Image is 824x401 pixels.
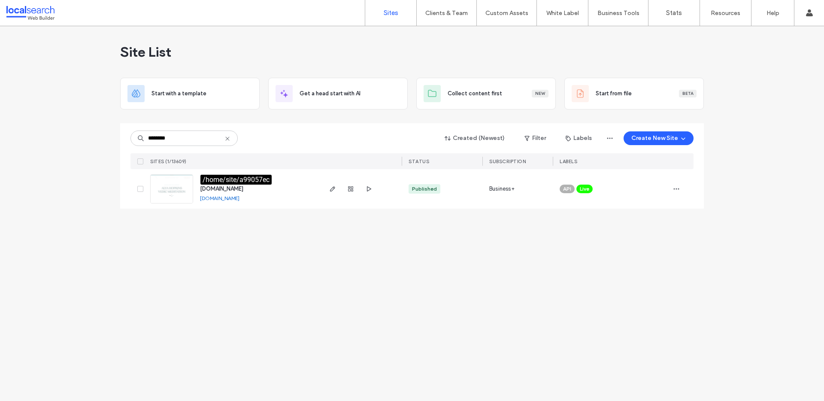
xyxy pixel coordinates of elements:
span: Live [580,185,589,193]
div: Published [412,185,437,193]
label: Help [766,9,779,17]
div: Beta [679,90,697,97]
span: Help [20,6,37,14]
label: Sites [384,9,398,17]
span: SITES (1/13609) [150,158,187,164]
label: White Label [546,9,579,17]
button: Create New Site [624,131,694,145]
a: [DOMAIN_NAME] [200,185,243,192]
button: Created (Newest) [437,131,512,145]
div: Start from fileBeta [564,78,704,109]
label: Clients & Team [425,9,468,17]
span: STATUS [409,158,429,164]
button: Filter [516,131,554,145]
div: Collect content firstNew [416,78,556,109]
label: Custom Assets [485,9,528,17]
span: Start with a template [151,89,206,98]
label: Stats [666,9,682,17]
button: Labels [558,131,600,145]
span: Site List [120,43,171,61]
span: SUBSCRIPTION [489,158,526,164]
span: Business+ [489,185,515,193]
span: LABELS [560,158,577,164]
span: Collect content first [448,89,502,98]
span: API [563,185,571,193]
a: [DOMAIN_NAME] [200,195,239,201]
span: Start from file [596,89,632,98]
span: Get a head start with AI [300,89,360,98]
label: Business Tools [597,9,639,17]
div: Get a head start with AI [268,78,408,109]
label: Resources [711,9,740,17]
div: New [532,90,548,97]
div: Start with a template [120,78,260,109]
